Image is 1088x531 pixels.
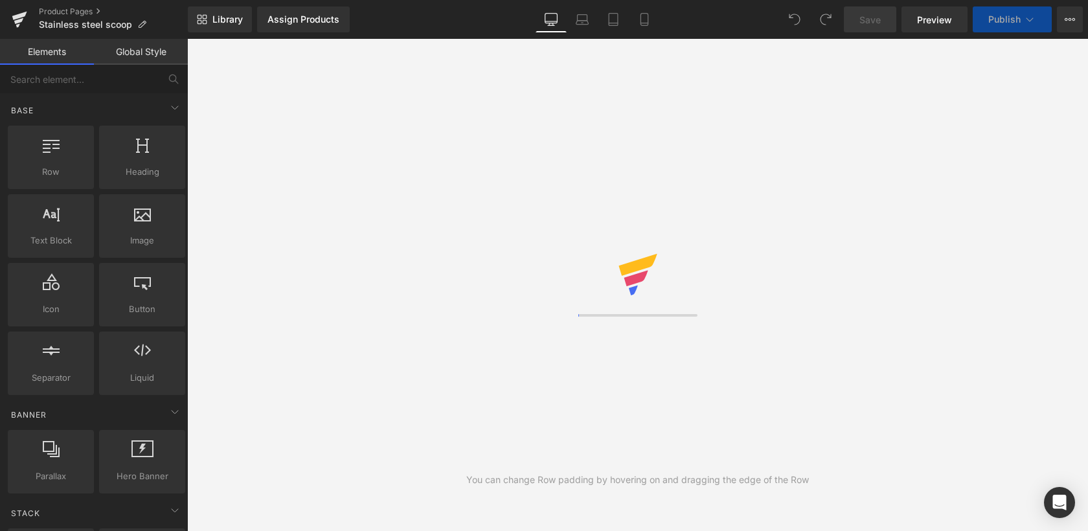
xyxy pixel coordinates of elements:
a: New Library [188,6,252,32]
span: Library [212,14,243,25]
span: Icon [12,302,90,316]
a: Mobile [629,6,660,32]
span: Image [103,234,181,247]
span: Text Block [12,234,90,247]
button: Undo [782,6,808,32]
span: Stainless steel scoop [39,19,132,30]
button: Publish [973,6,1052,32]
span: Preview [917,13,952,27]
a: Desktop [536,6,567,32]
span: Liquid [103,371,181,385]
span: Separator [12,371,90,385]
span: Hero Banner [103,469,181,483]
a: Preview [901,6,968,32]
button: More [1057,6,1083,32]
div: You can change Row padding by hovering on and dragging the edge of the Row [466,473,809,487]
button: Redo [813,6,839,32]
span: Parallax [12,469,90,483]
span: Heading [103,165,181,179]
div: Assign Products [267,14,339,25]
span: Base [10,104,35,117]
span: Save [859,13,881,27]
a: Global Style [94,39,188,65]
span: Row [12,165,90,179]
div: Open Intercom Messenger [1044,487,1075,518]
span: Button [103,302,181,316]
a: Laptop [567,6,598,32]
a: Tablet [598,6,629,32]
span: Stack [10,507,41,519]
span: Banner [10,409,48,421]
span: Publish [988,14,1021,25]
a: Product Pages [39,6,188,17]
